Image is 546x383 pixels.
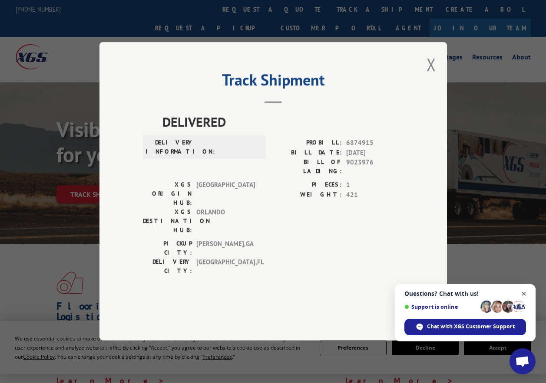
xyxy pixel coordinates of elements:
span: 6874915 [346,138,404,148]
label: BILL DATE: [273,148,342,158]
label: DELIVERY INFORMATION: [146,138,195,157]
span: [DATE] [346,148,404,158]
span: Close chat [519,288,529,299]
span: 9023976 [346,158,404,176]
span: Questions? Chat with us! [404,290,526,297]
label: XGS DESTINATION HUB: [143,208,192,235]
span: [GEOGRAPHIC_DATA] , FL [196,258,255,276]
span: ORLANDO [196,208,255,235]
label: BILL OF LADING: [273,158,342,176]
span: [PERSON_NAME] , GA [196,239,255,258]
span: 1 [346,180,404,190]
span: Chat with XGS Customer Support [427,323,515,331]
span: DELIVERED [162,112,404,132]
h2: Track Shipment [143,74,404,90]
button: Close modal [427,53,436,76]
label: PIECES: [273,180,342,190]
div: Open chat [510,348,536,374]
label: PICKUP CITY: [143,239,192,258]
label: PROBILL: [273,138,342,148]
span: [GEOGRAPHIC_DATA] [196,180,255,208]
span: Support is online [404,304,477,310]
label: XGS ORIGIN HUB: [143,180,192,208]
label: DELIVERY CITY: [143,258,192,276]
div: Chat with XGS Customer Support [404,319,526,335]
label: WEIGHT: [273,190,342,200]
span: 421 [346,190,404,200]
